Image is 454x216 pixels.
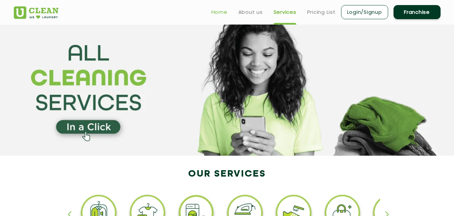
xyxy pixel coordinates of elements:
[341,5,388,19] a: Login/Signup
[394,5,441,19] a: Franchise
[274,8,296,16] a: Services
[14,6,58,19] img: UClean Laundry and Dry Cleaning
[238,8,263,16] a: About us
[307,8,336,16] a: Pricing List
[211,8,228,16] a: Home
